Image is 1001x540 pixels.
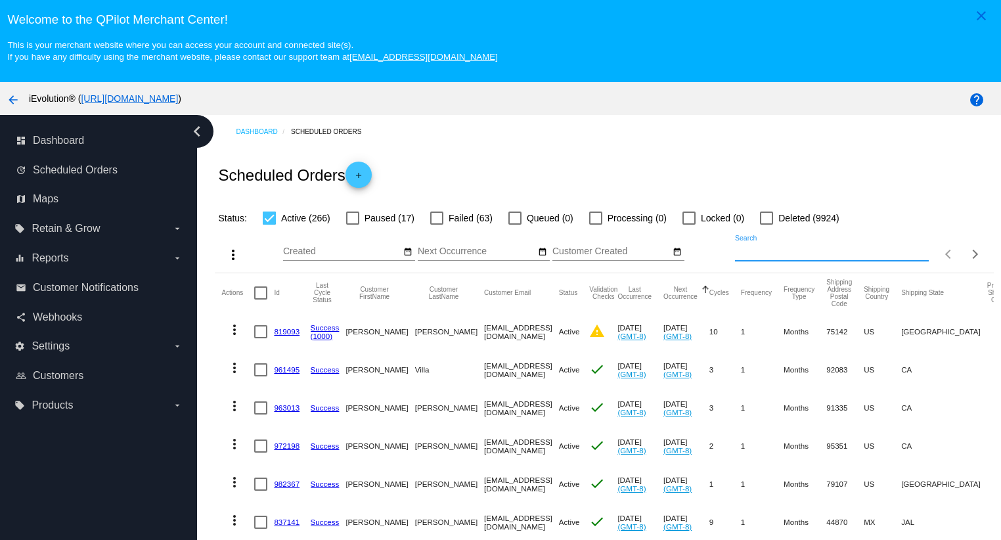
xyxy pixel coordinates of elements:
mat-cell: 91335 [826,389,864,427]
span: Reports [32,252,68,264]
mat-cell: 2 [709,427,741,465]
a: Success [311,323,340,332]
mat-cell: Months [784,465,826,503]
i: email [16,282,26,293]
span: Status: [218,213,247,223]
mat-cell: US [864,313,901,351]
mat-cell: CA [901,427,987,465]
span: Active [559,365,580,374]
a: dashboard Dashboard [16,130,183,151]
span: Webhooks [33,311,82,323]
mat-cell: [DATE] [663,351,709,389]
mat-cell: [PERSON_NAME] [415,313,484,351]
button: Change sorting for Frequency [741,289,772,297]
input: Next Occurrence [418,246,536,257]
i: chevron_left [187,121,208,142]
span: Scheduled Orders [33,164,118,176]
mat-icon: check [589,399,605,415]
mat-cell: [DATE] [663,465,709,503]
mat-cell: [DATE] [663,389,709,427]
mat-cell: Months [784,389,826,427]
i: dashboard [16,135,26,146]
a: (GMT-8) [617,446,646,455]
a: Success [311,518,340,526]
mat-cell: 10 [709,313,741,351]
mat-cell: US [864,427,901,465]
a: people_outline Customers [16,365,183,386]
mat-cell: 95351 [826,427,864,465]
a: 837141 [274,518,300,526]
mat-icon: check [589,361,605,377]
a: update Scheduled Orders [16,160,183,181]
a: (GMT-8) [663,446,692,455]
span: Active [559,403,580,412]
mat-icon: warning [589,323,605,339]
button: Change sorting for Cycles [709,289,729,297]
a: 982367 [274,480,300,488]
mat-icon: add [351,171,367,187]
button: Change sorting for CustomerFirstName [345,286,403,300]
mat-cell: 1 [741,427,784,465]
button: Change sorting for ShippingCountry [864,286,889,300]
a: 819093 [274,327,300,336]
span: Customers [33,370,83,382]
mat-cell: [EMAIL_ADDRESS][DOMAIN_NAME] [484,389,559,427]
a: Success [311,480,340,488]
button: Change sorting for CustomerEmail [484,289,531,297]
mat-cell: CA [901,389,987,427]
mat-cell: Months [784,351,826,389]
mat-cell: [PERSON_NAME] [415,465,484,503]
mat-icon: more_vert [227,436,242,452]
mat-icon: more_vert [227,512,242,528]
mat-cell: 79107 [826,465,864,503]
span: Active [559,518,580,526]
span: Locked (0) [701,210,744,226]
mat-cell: [DATE] [617,465,663,503]
h3: Welcome to the QPilot Merchant Center! [7,12,993,27]
mat-cell: Months [784,427,826,465]
mat-icon: date_range [403,247,412,258]
a: [URL][DOMAIN_NAME] [81,93,178,104]
a: (GMT-8) [617,332,646,340]
mat-cell: Months [784,313,826,351]
button: Change sorting for NextOccurrenceUtc [663,286,698,300]
mat-cell: [DATE] [663,427,709,465]
i: settings [14,341,25,351]
button: Next page [962,241,989,267]
button: Change sorting for Status [559,289,577,297]
mat-cell: [PERSON_NAME] [415,389,484,427]
mat-cell: [DATE] [617,313,663,351]
i: share [16,312,26,323]
mat-icon: date_range [673,247,682,258]
span: Failed (63) [449,210,493,226]
a: Scheduled Orders [291,122,373,142]
button: Change sorting for CustomerLastName [415,286,472,300]
mat-cell: US [864,351,901,389]
mat-icon: help [969,92,985,108]
mat-cell: 3 [709,389,741,427]
span: Products [32,399,73,411]
mat-icon: check [589,438,605,453]
a: (GMT-8) [663,522,692,531]
mat-cell: 1 [741,351,784,389]
mat-cell: [PERSON_NAME] [345,427,414,465]
a: share Webhooks [16,307,183,328]
a: Success [311,403,340,412]
span: Customer Notifications [33,282,139,294]
span: Retain & Grow [32,223,100,235]
a: Success [311,441,340,450]
i: local_offer [14,400,25,411]
a: Dashboard [236,122,291,142]
span: Active (266) [281,210,330,226]
button: Change sorting for ShippingPostcode [826,279,852,307]
a: (GMT-8) [663,408,692,416]
a: 963013 [274,403,300,412]
span: Active [559,480,580,488]
mat-icon: more_vert [227,398,242,414]
i: arrow_drop_down [172,400,183,411]
i: update [16,165,26,175]
mat-cell: [PERSON_NAME] [345,313,414,351]
mat-cell: [DATE] [663,313,709,351]
a: (GMT-8) [663,370,692,378]
mat-cell: US [864,389,901,427]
